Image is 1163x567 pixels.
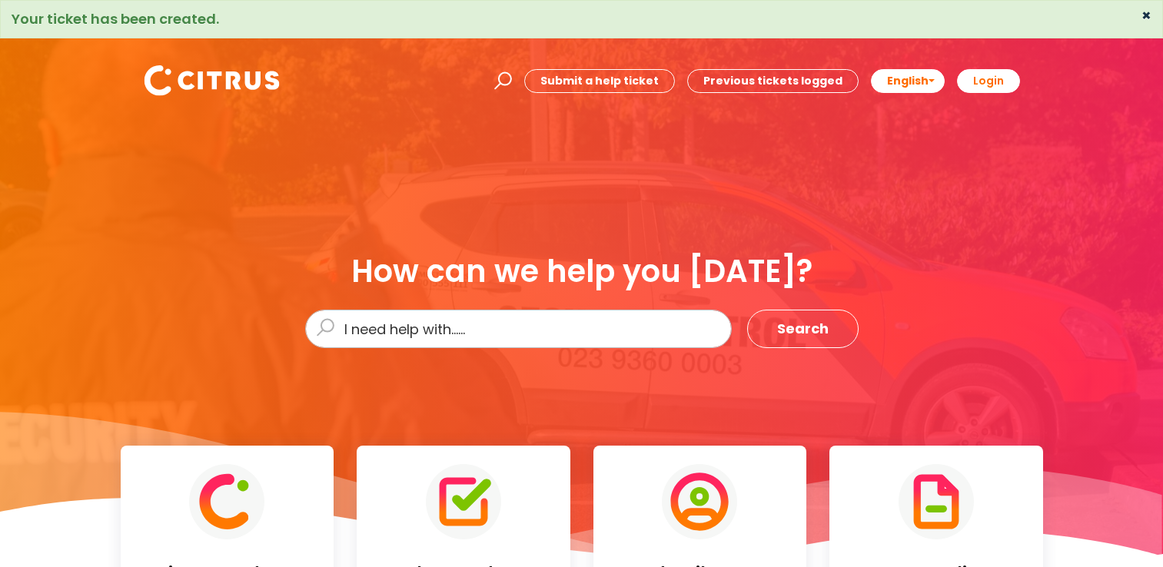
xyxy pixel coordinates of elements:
[1141,8,1151,22] button: ×
[305,254,859,288] div: How can we help you [DATE]?
[887,73,929,88] span: English
[687,69,859,93] a: Previous tickets logged
[747,310,859,348] button: Search
[957,69,1020,93] a: Login
[305,310,732,348] input: I need help with......
[973,73,1004,88] b: Login
[524,69,675,93] a: Submit a help ticket
[777,317,829,341] span: Search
